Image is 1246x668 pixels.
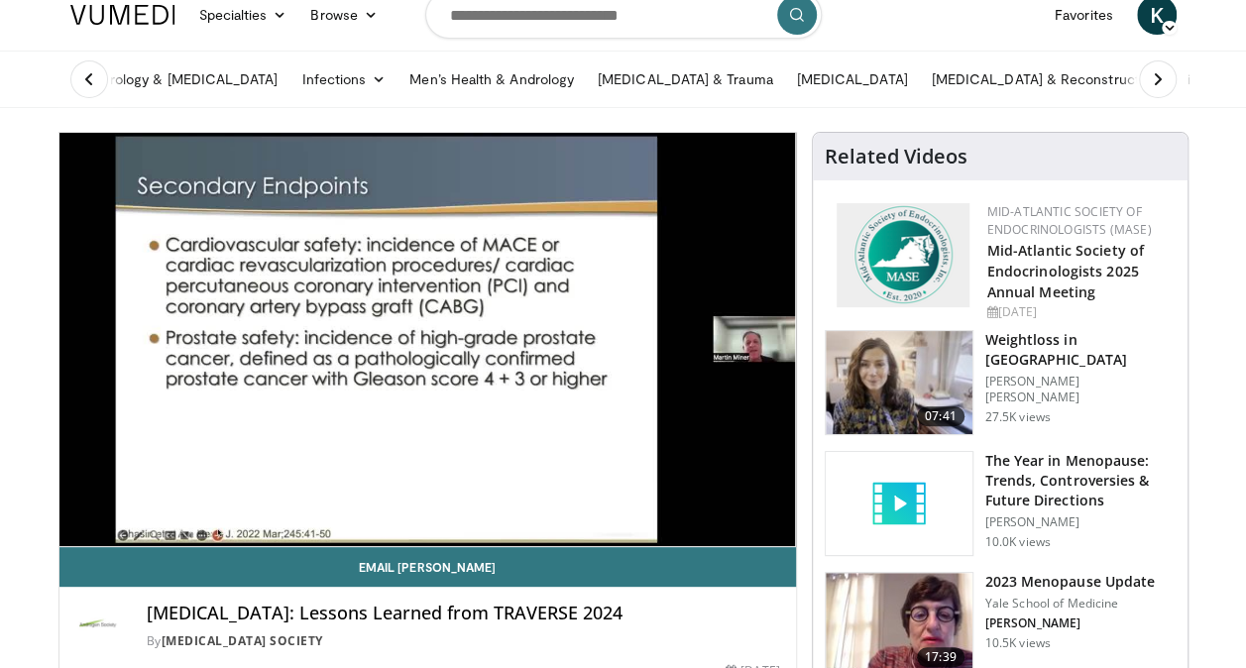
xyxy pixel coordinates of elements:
div: By [147,632,780,650]
a: [MEDICAL_DATA] Society [162,632,323,649]
a: 07:41 Weightloss in [GEOGRAPHIC_DATA] [PERSON_NAME] [PERSON_NAME] 27.5K views [825,330,1176,435]
div: [DATE] [987,303,1172,321]
p: Yale School of Medicine [985,596,1155,612]
a: [MEDICAL_DATA] & Trauma [586,59,785,99]
img: VuMedi Logo [70,5,175,25]
h3: 2023 Menopause Update [985,572,1155,592]
p: 10.0K views [985,534,1051,550]
span: 17:39 [917,647,964,667]
a: Mid-Atlantic Society of Endocrinologists (MASE) [987,203,1152,238]
a: Mid-Atlantic Society of Endocrinologists 2025 Annual Meeting [987,241,1144,301]
video-js: Video Player [59,133,796,547]
img: 9983fed1-7565-45be-8934-aef1103ce6e2.150x105_q85_crop-smart_upscale.jpg [826,331,972,434]
img: Androgen Society [75,603,123,650]
h3: The Year in Menopause: Trends, Controversies & Future Directions [985,451,1176,510]
h4: Related Videos [825,145,967,168]
a: Infections [289,59,397,99]
a: Endourology & [MEDICAL_DATA] [58,59,290,99]
p: 10.5K views [985,635,1051,651]
img: video_placeholder_short.svg [826,452,972,555]
p: [PERSON_NAME] [985,514,1176,530]
p: [PERSON_NAME] [985,615,1155,631]
span: 07:41 [917,406,964,426]
h3: Weightloss in [GEOGRAPHIC_DATA] [985,330,1176,370]
h4: [MEDICAL_DATA]: Lessons Learned from TRAVERSE 2024 [147,603,780,624]
a: Men’s Health & Andrology [397,59,586,99]
a: Email [PERSON_NAME] [59,547,796,587]
img: f382488c-070d-4809-84b7-f09b370f5972.png.150x105_q85_autocrop_double_scale_upscale_version-0.2.png [837,203,969,307]
p: [PERSON_NAME] [PERSON_NAME] [985,374,1176,405]
p: 27.5K views [985,409,1051,425]
a: [MEDICAL_DATA] [785,59,920,99]
a: The Year in Menopause: Trends, Controversies & Future Directions [PERSON_NAME] 10.0K views [825,451,1176,556]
